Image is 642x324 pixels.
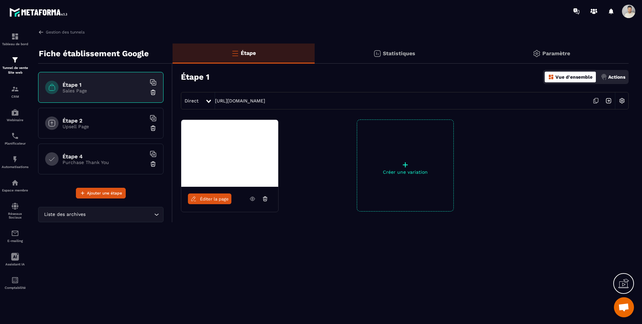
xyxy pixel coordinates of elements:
[38,29,85,35] a: Gestion des tunnels
[11,155,19,163] img: automations
[11,229,19,237] img: email
[11,202,19,210] img: social-network
[150,89,156,96] img: trash
[601,74,607,80] img: actions.d6e523a2.png
[42,211,87,218] span: Liste des archives
[150,161,156,167] img: trash
[87,190,122,196] span: Ajouter une étape
[38,207,164,222] div: Search for option
[11,32,19,40] img: formation
[616,94,628,107] img: setting-w.858f3a88.svg
[11,108,19,116] img: automations
[231,49,239,57] img: bars-o.4a397970.svg
[2,118,28,122] p: Webinaire
[2,188,28,192] p: Espace membre
[2,127,28,150] a: schedulerschedulerPlanificateur
[2,286,28,290] p: Comptabilité
[241,50,256,56] p: Étape
[608,74,625,80] p: Actions
[2,212,28,219] p: Réseaux Sociaux
[2,197,28,224] a: social-networksocial-networkRéseaux Sociaux
[215,98,265,103] a: [URL][DOMAIN_NAME]
[11,132,19,140] img: scheduler
[76,188,126,198] button: Ajouter une étape
[373,50,381,58] img: stats.20deebd0.svg
[2,165,28,169] p: Automatisations
[63,153,146,160] h6: Étape 4
[2,103,28,127] a: automationsautomationsWebinaire
[548,74,554,80] img: dashboard-orange.40269519.svg
[87,211,152,218] input: Search for option
[150,125,156,132] img: trash
[2,51,28,80] a: formationformationTunnel de vente Site web
[63,160,146,165] p: Purchase Thank You
[357,169,453,175] p: Créer une variation
[602,94,615,107] img: arrow-next.bcc2205e.svg
[11,56,19,64] img: formation
[181,120,202,126] img: image
[63,88,146,93] p: Sales Page
[11,179,19,187] img: automations
[63,82,146,88] h6: Étape 1
[185,98,199,103] span: Direct
[181,72,209,82] h3: Étape 1
[2,80,28,103] a: formationformationCRM
[38,29,44,35] img: arrow
[2,271,28,295] a: accountantaccountantComptabilité
[555,74,593,80] p: Vue d'ensemble
[2,27,28,51] a: formationformationTableau de bord
[2,239,28,243] p: E-mailing
[63,124,146,129] p: Upsell Page
[2,66,28,75] p: Tunnel de vente Site web
[2,262,28,266] p: Assistant IA
[2,150,28,174] a: automationsautomationsAutomatisations
[533,50,541,58] img: setting-gr.5f69749f.svg
[2,224,28,248] a: emailemailE-mailing
[11,276,19,284] img: accountant
[2,142,28,145] p: Planificateur
[2,42,28,46] p: Tableau de bord
[63,117,146,124] h6: Étape 2
[2,248,28,271] a: Assistant IA
[542,50,570,57] p: Paramètre
[9,6,70,18] img: logo
[39,47,149,60] p: Fiche établissement Google
[188,193,231,204] a: Éditer la page
[11,85,19,93] img: formation
[200,196,229,201] span: Éditer la page
[614,297,634,317] div: Ouvrir le chat
[2,95,28,98] p: CRM
[383,50,415,57] p: Statistiques
[357,160,453,169] p: +
[2,174,28,197] a: automationsautomationsEspace membre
